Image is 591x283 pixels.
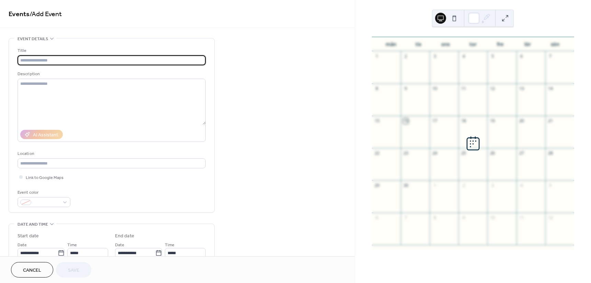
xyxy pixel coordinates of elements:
[461,54,467,59] div: 4
[432,150,438,156] div: 24
[374,118,380,124] div: 15
[461,118,467,124] div: 18
[519,150,524,156] div: 27
[374,54,380,59] div: 1
[115,233,134,240] div: End date
[403,118,409,124] div: 16
[18,189,69,196] div: Event color
[11,262,53,278] button: Cancel
[459,37,487,51] div: tor
[432,215,438,221] div: 8
[432,118,438,124] div: 17
[18,221,48,228] span: Date and time
[490,118,496,124] div: 19
[519,54,524,59] div: 6
[403,183,409,189] div: 30
[432,37,459,51] div: ons
[432,54,438,59] div: 3
[403,150,409,156] div: 23
[490,86,496,92] div: 12
[115,241,124,249] span: Date
[514,37,542,51] div: lör
[547,183,553,189] div: 5
[490,54,496,59] div: 5
[432,183,438,189] div: 1
[9,8,30,21] a: Events
[461,86,467,92] div: 11
[374,150,380,156] div: 22
[487,37,514,51] div: fre
[490,150,496,156] div: 26
[403,86,409,92] div: 9
[547,215,553,221] div: 12
[374,215,380,221] div: 6
[18,70,204,78] div: Description
[374,183,380,189] div: 29
[547,150,553,156] div: 28
[461,150,467,156] div: 25
[541,37,569,51] div: sön
[26,174,64,181] span: Link to Google Maps
[519,118,524,124] div: 20
[18,150,204,157] div: Location
[432,86,438,92] div: 10
[67,241,77,249] span: Time
[519,215,524,221] div: 11
[461,215,467,221] div: 9
[519,86,524,92] div: 13
[547,118,553,124] div: 21
[403,215,409,221] div: 7
[18,233,39,240] div: Start date
[23,267,41,274] span: Cancel
[461,183,467,189] div: 2
[547,86,553,92] div: 14
[377,37,405,51] div: mån
[18,35,48,43] span: Event details
[18,47,204,54] div: Title
[490,215,496,221] div: 10
[403,54,409,59] div: 2
[490,183,496,189] div: 3
[165,241,174,249] span: Time
[30,8,62,21] span: / Add Event
[18,241,27,249] span: Date
[519,183,524,189] div: 4
[374,86,380,92] div: 8
[547,54,553,59] div: 7
[405,37,432,51] div: tis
